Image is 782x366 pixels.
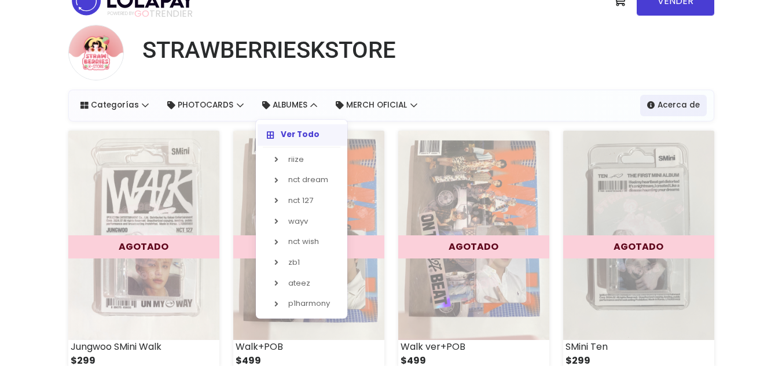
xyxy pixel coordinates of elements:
a: nct dream [256,169,347,190]
img: small_1724873005107.png [398,131,549,340]
div: AGOTADO [563,235,714,258]
span: TRENDIER [108,9,193,19]
div: SMini Ten [563,340,714,354]
div: AGOTADO [68,235,219,258]
a: MERCH OFICIAL [329,95,424,116]
a: ateez [256,273,347,294]
a: PHOTOCARDS [160,95,251,116]
div: AGOTADO [233,235,384,258]
ul: ALBUMES [255,119,348,319]
img: small_1723843384141.png [563,131,714,340]
a: ALBUMES [255,95,325,116]
div: Walk ver+POB [398,340,549,354]
span: GO [134,7,149,20]
img: small.png [68,25,124,80]
img: small_1724873634664.png [68,131,219,340]
a: nct 127 [256,190,347,211]
h1: STRAWBERRIESKSTORE [142,36,396,64]
a: Ver Todo [258,124,349,145]
div: Jungwoo SMini Walk [68,340,219,354]
a: nct wish [256,231,347,252]
a: wayv [256,211,347,232]
a: Acerca de [640,95,707,116]
a: STRAWBERRIESKSTORE [133,36,396,64]
div: AGOTADO [398,235,549,258]
a: riize [256,149,347,170]
a: Categorías [74,95,156,116]
a: p1harmony [256,293,347,314]
span: POWERED BY [108,10,134,17]
a: zb1 [256,252,347,273]
strong: Ver Todo [281,129,320,140]
img: small_1724873240634.png [233,131,384,340]
div: Walk+POB [233,340,384,354]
